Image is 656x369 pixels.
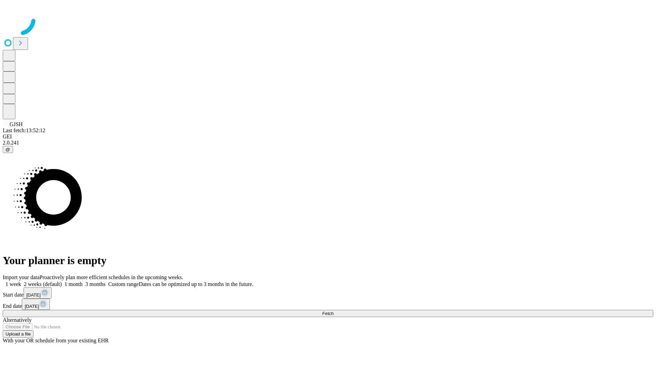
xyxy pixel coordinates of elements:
[108,281,139,287] span: Custom range
[24,287,52,299] button: [DATE]
[5,147,10,152] span: @
[40,274,183,280] span: Proactively plan more efficient schedules in the upcoming weeks.
[5,281,21,287] span: 1 week
[3,134,653,140] div: GEI
[85,281,106,287] span: 3 months
[3,299,653,310] div: End date
[3,330,33,338] button: Upload a file
[3,310,653,317] button: Fetch
[22,299,50,310] button: [DATE]
[3,254,653,267] h1: Your planner is empty
[26,292,41,298] span: [DATE]
[3,338,109,343] span: With your OR schedule from your existing EHR
[25,304,39,309] span: [DATE]
[10,121,23,127] span: GJSH
[139,281,253,287] span: Dates can be optimized up to 3 months in the future.
[3,140,653,146] div: 2.0.241
[24,281,62,287] span: 2 weeks (default)
[3,274,40,280] span: Import your data
[65,281,83,287] span: 1 month
[3,317,31,323] span: Alternatively
[3,287,653,299] div: Start date
[322,311,333,316] span: Fetch
[3,127,45,133] span: Last fetch: 13:52:12
[3,146,13,153] button: @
